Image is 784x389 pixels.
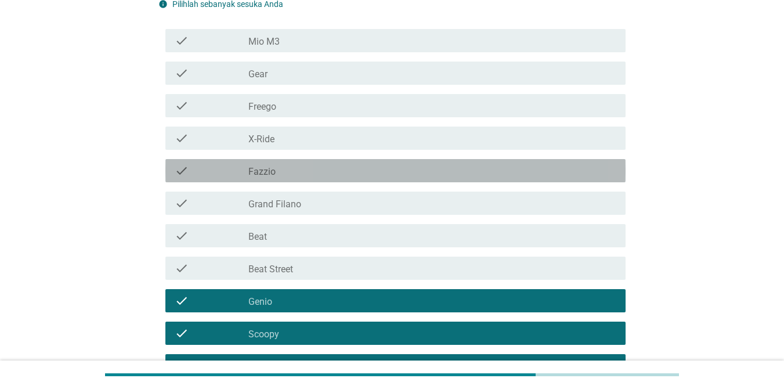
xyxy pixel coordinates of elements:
[248,134,274,145] label: X-Ride
[248,264,293,275] label: Beat Street
[248,69,268,80] label: Gear
[248,199,301,210] label: Grand Filano
[175,359,189,373] i: check
[248,36,280,48] label: Mio M3
[175,294,189,308] i: check
[175,164,189,178] i: check
[248,101,276,113] label: Freego
[175,66,189,80] i: check
[175,229,189,243] i: check
[175,196,189,210] i: check
[248,329,279,340] label: Scoopy
[248,166,276,178] label: Fazzio
[175,34,189,48] i: check
[175,99,189,113] i: check
[175,131,189,145] i: check
[248,296,272,308] label: Genio
[175,326,189,340] i: check
[175,261,189,275] i: check
[248,231,267,243] label: Beat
